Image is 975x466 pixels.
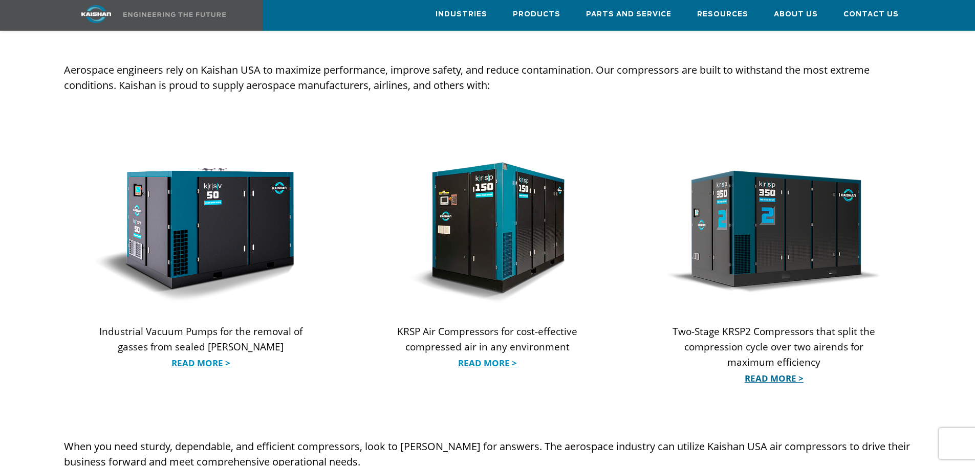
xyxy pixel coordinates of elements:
[123,12,226,17] img: Engineering the future
[843,9,899,20] span: Contact Us
[95,324,308,370] p: Industrial Vacuum Pumps for the removal of gasses from sealed [PERSON_NAME]
[697,9,748,20] span: Resources
[513,1,560,28] a: Products
[95,162,308,303] img: krsv50
[436,1,487,28] a: Industries
[843,1,899,28] a: Contact Us
[95,356,308,371] a: Read More >
[667,162,880,303] img: krsp350
[436,9,487,20] span: Industries
[586,9,671,20] span: Parts and Service
[381,324,594,370] p: KRSP Air Compressors for cost-effective compressed air in any environment
[58,5,135,23] img: kaishan logo
[381,162,594,303] img: krsp150
[513,9,560,20] span: Products
[774,9,818,20] span: About Us
[586,1,671,28] a: Parts and Service
[667,371,880,386] a: Read More >
[697,1,748,28] a: Resources
[774,1,818,28] a: About Us
[667,324,880,385] p: Two-Stage KRSP2 Compressors that split the compression cycle over two airends for maximum efficiency
[64,62,912,93] p: Aerospace engineers rely on Kaishan USA to maximize performance, improve safety, and reduce conta...
[381,356,594,371] a: Read More >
